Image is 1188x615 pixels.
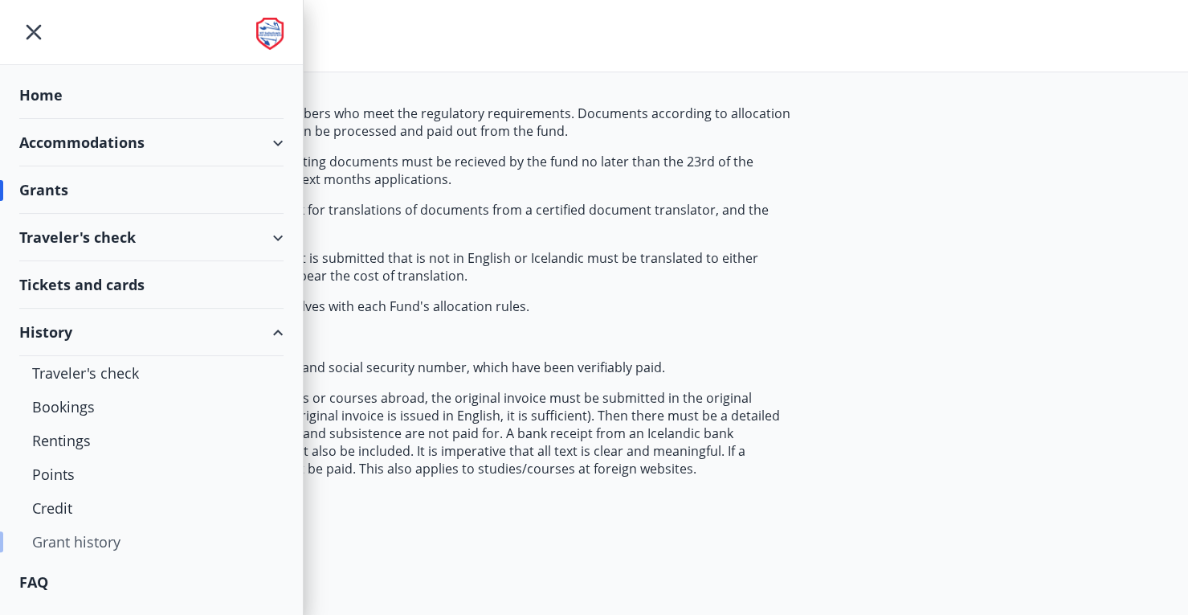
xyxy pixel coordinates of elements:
div: Credit [32,491,271,525]
p: Due to the application for funding for studies or courses abroad, the original invoice must be su... [35,389,794,478]
p: ATH: [35,328,794,346]
div: History [19,309,284,356]
div: Traveler's check [32,356,271,390]
div: Home [19,72,284,119]
div: Rentings [32,424,271,457]
p: For the Educational fund any invoice/bill that is submitted that is not in English or Icelandic m... [35,249,794,285]
div: Bookings [32,390,271,424]
p: The Fund pays grants from the fund to members who meet the regulatory requirements. Documents acc... [35,105,794,140]
div: Grant history [32,525,271,559]
p: Applications along with their correct supporting documents must be recieved by the fund no later ... [35,153,794,188]
img: union_logo [256,18,284,50]
div: Accommodations [19,119,284,166]
div: Grants [19,166,284,214]
div: Traveler's check [19,214,284,261]
div: Points [32,457,271,491]
p: For sickness fund we reserve the right to ask for translations of documents from a certified docu... [35,201,794,236]
div: Tickets and cards [19,261,284,309]
button: menu [19,18,48,47]
p: Applicants are advised to familiarize themselves with each Fund's allocation rules. [35,297,794,315]
p: All invoices must have the applicant's name and social security number, which have been verifiabl... [35,359,794,376]
div: FAQ [19,559,284,605]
